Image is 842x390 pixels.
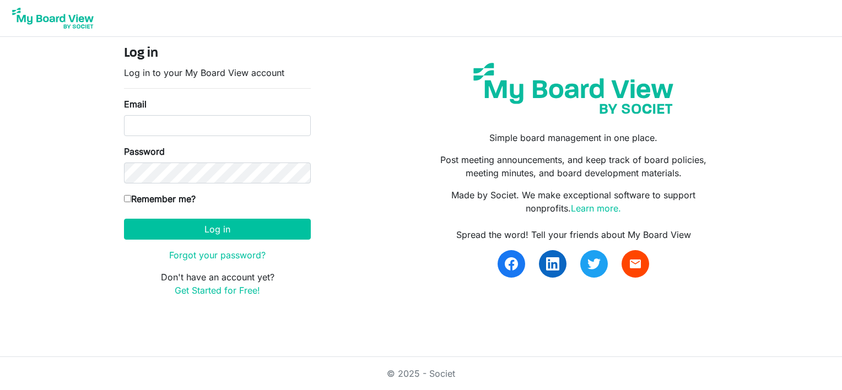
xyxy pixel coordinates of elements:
[505,257,518,270] img: facebook.svg
[622,250,649,278] a: email
[429,188,718,215] p: Made by Societ. We make exceptional software to support nonprofits.
[124,219,311,240] button: Log in
[629,257,642,270] span: email
[429,153,718,180] p: Post meeting announcements, and keep track of board policies, meeting minutes, and board developm...
[124,195,131,202] input: Remember me?
[571,203,621,214] a: Learn more.
[587,257,601,270] img: twitter.svg
[175,285,260,296] a: Get Started for Free!
[124,46,311,62] h4: Log in
[124,66,311,79] p: Log in to your My Board View account
[169,250,266,261] a: Forgot your password?
[465,55,682,122] img: my-board-view-societ.svg
[429,228,718,241] div: Spread the word! Tell your friends about My Board View
[124,97,147,111] label: Email
[124,192,196,205] label: Remember me?
[9,4,97,32] img: My Board View Logo
[546,257,559,270] img: linkedin.svg
[124,145,165,158] label: Password
[124,270,311,297] p: Don't have an account yet?
[387,368,455,379] a: © 2025 - Societ
[429,131,718,144] p: Simple board management in one place.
